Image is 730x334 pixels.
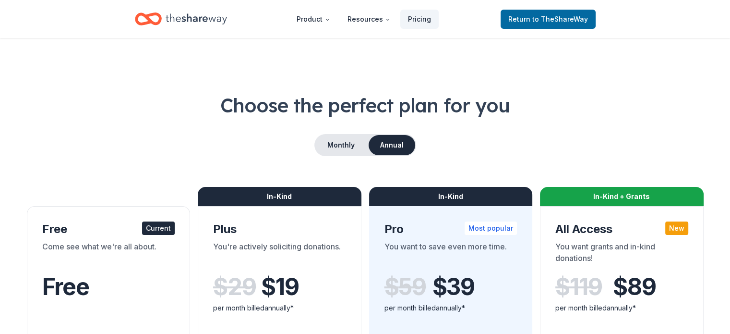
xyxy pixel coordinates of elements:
[540,187,704,206] div: In-Kind + Grants
[213,241,346,268] div: You're actively soliciting donations.
[432,273,475,300] span: $ 39
[665,222,688,235] div: New
[400,10,439,29] a: Pricing
[555,241,688,268] div: You want grants and in-kind donations!
[261,273,299,300] span: $ 19
[384,241,517,268] div: You want to save even more time.
[42,241,175,268] div: Come see what we're all about.
[465,222,517,235] div: Most popular
[501,10,596,29] a: Returnto TheShareWay
[384,222,517,237] div: Pro
[42,222,175,237] div: Free
[135,8,227,30] a: Home
[289,10,338,29] button: Product
[289,8,439,30] nav: Main
[613,273,656,300] span: $ 89
[384,302,517,314] div: per month billed annually*
[213,222,346,237] div: Plus
[340,10,398,29] button: Resources
[213,302,346,314] div: per month billed annually*
[555,222,688,237] div: All Access
[42,272,89,301] span: Free
[369,187,533,206] div: In-Kind
[198,187,361,206] div: In-Kind
[555,302,688,314] div: per month billed annually*
[142,222,175,235] div: Current
[23,92,707,119] h1: Choose the perfect plan for you
[369,135,415,155] button: Annual
[315,135,367,155] button: Monthly
[508,13,588,25] span: Return
[532,15,588,23] span: to TheShareWay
